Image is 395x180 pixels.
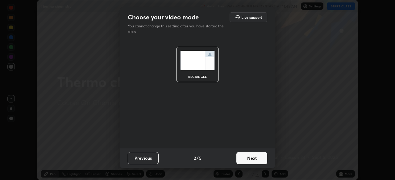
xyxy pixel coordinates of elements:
[194,155,196,161] h4: 2
[199,155,202,161] h4: 5
[241,15,262,19] h5: Live support
[197,155,198,161] h4: /
[180,51,215,70] img: normalScreenIcon.ae25ed63.svg
[236,152,267,164] button: Next
[128,152,159,164] button: Previous
[128,23,228,34] p: You cannot change this setting after you have started the class
[128,13,199,21] h2: Choose your video mode
[185,75,210,78] div: rectangle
